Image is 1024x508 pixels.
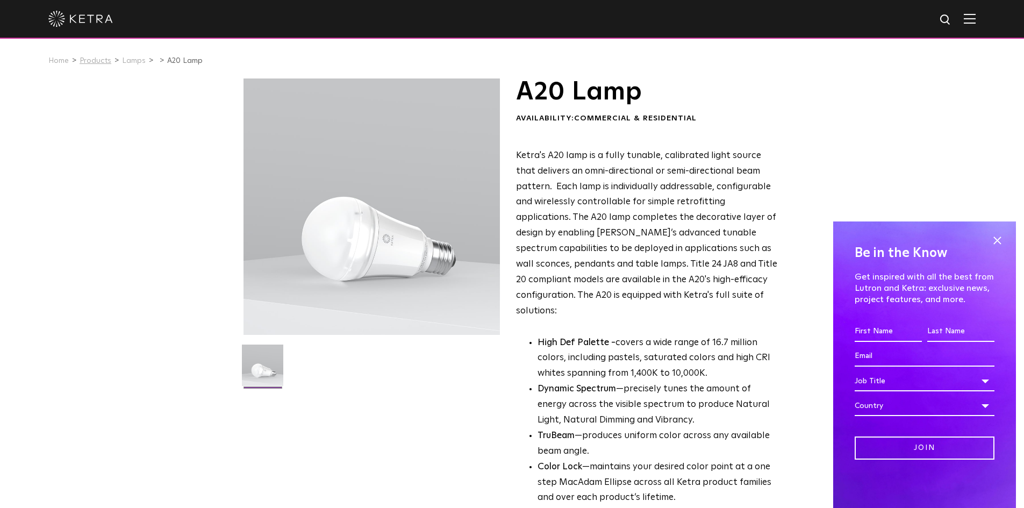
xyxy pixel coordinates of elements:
h1: A20 Lamp [516,78,778,105]
input: Join [855,437,994,460]
li: —precisely tunes the amount of energy across the visible spectrum to produce Natural Light, Natur... [538,382,778,428]
a: Products [80,57,111,65]
img: A20-Lamp-2021-Web-Square [242,345,283,394]
p: Get inspired with all the best from Lutron and Ketra: exclusive news, project features, and more. [855,271,994,305]
a: A20 Lamp [167,57,203,65]
input: Email [855,346,994,367]
input: Last Name [927,321,994,342]
div: Job Title [855,371,994,391]
h4: Be in the Know [855,243,994,263]
a: Home [48,57,69,65]
div: Country [855,396,994,416]
img: search icon [939,13,953,27]
input: First Name [855,321,922,342]
li: —maintains your desired color point at a one step MacAdam Ellipse across all Ketra product famili... [538,460,778,506]
span: Commercial & Residential [574,115,697,122]
img: Hamburger%20Nav.svg [964,13,976,24]
strong: High Def Palette - [538,338,615,347]
span: Ketra's A20 lamp is a fully tunable, calibrated light source that delivers an omni-directional or... [516,151,777,316]
li: —produces uniform color across any available beam angle. [538,428,778,460]
div: Availability: [516,113,778,124]
p: covers a wide range of 16.7 million colors, including pastels, saturated colors and high CRI whit... [538,335,778,382]
strong: Dynamic Spectrum [538,384,616,393]
strong: TruBeam [538,431,575,440]
a: Lamps [122,57,146,65]
strong: Color Lock [538,462,582,471]
img: ketra-logo-2019-white [48,11,113,27]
